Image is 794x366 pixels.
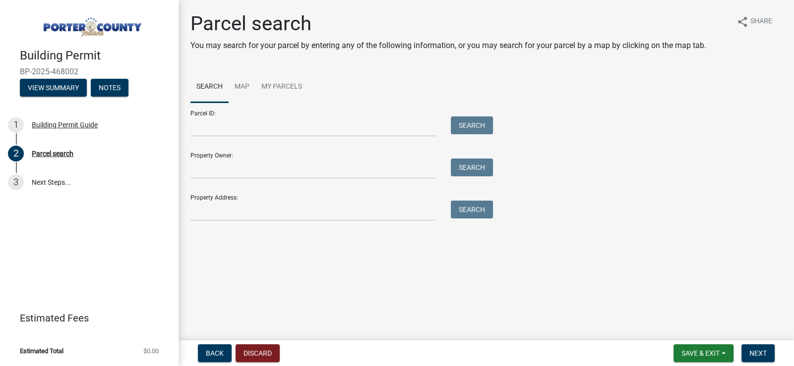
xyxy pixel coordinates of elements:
[8,174,24,190] div: 3
[451,201,493,218] button: Search
[190,12,706,36] h1: Parcel search
[451,158,493,176] button: Search
[749,349,767,357] span: Next
[20,10,163,38] img: Porter County, Indiana
[190,71,229,103] a: Search
[729,12,780,31] button: shareShare
[8,117,24,133] div: 1
[20,49,171,63] h4: Building Permit
[20,84,87,92] wm-modal-confirm: Summary
[736,16,748,28] i: share
[255,71,308,103] a: My Parcels
[741,344,775,362] button: Next
[143,348,159,354] span: $0.00
[20,79,87,97] button: View Summary
[190,40,706,52] p: You may search for your parcel by entering any of the following information, or you may search fo...
[91,79,128,97] button: Notes
[91,84,128,92] wm-modal-confirm: Notes
[750,16,772,28] span: Share
[8,146,24,161] div: 2
[8,308,163,328] a: Estimated Fees
[20,67,159,76] span: BP-2025-468002
[681,349,720,357] span: Save & Exit
[32,150,73,157] div: Parcel search
[206,349,224,357] span: Back
[673,344,733,362] button: Save & Exit
[32,121,98,128] div: Building Permit Guide
[236,344,280,362] button: Discard
[20,348,63,354] span: Estimated Total
[198,344,232,362] button: Back
[229,71,255,103] a: Map
[451,116,493,134] button: Search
